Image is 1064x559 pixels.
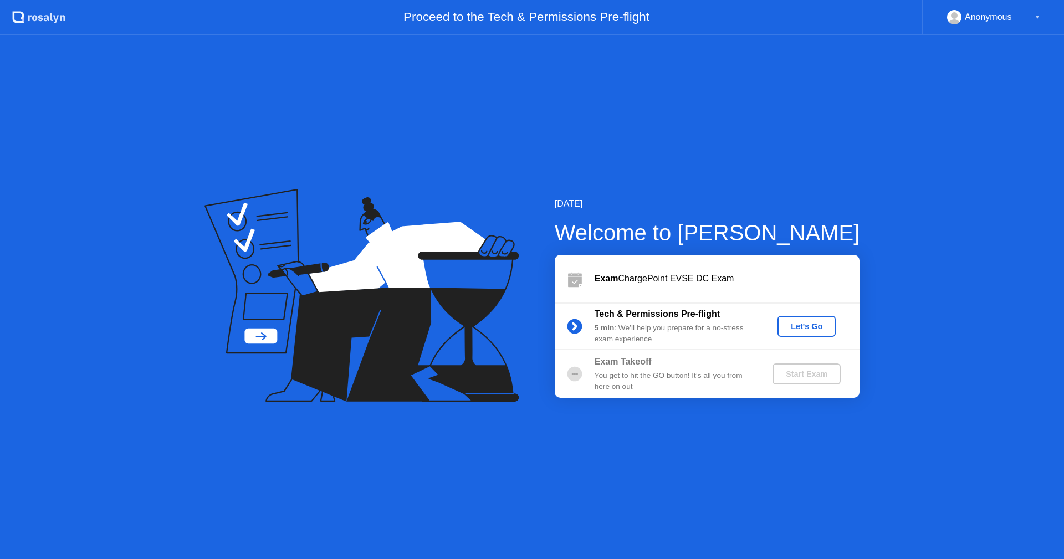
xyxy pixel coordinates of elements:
div: Anonymous [965,10,1012,24]
button: Let's Go [777,316,836,337]
b: Exam Takeoff [595,357,652,366]
div: ▼ [1035,10,1040,24]
div: Start Exam [777,370,836,378]
div: ChargePoint EVSE DC Exam [595,272,860,285]
div: : We’ll help you prepare for a no-stress exam experience [595,322,754,345]
button: Start Exam [773,363,841,384]
div: Let's Go [782,322,831,331]
b: Exam [595,274,618,283]
b: Tech & Permissions Pre-flight [595,309,720,319]
b: 5 min [595,324,615,332]
div: Welcome to [PERSON_NAME] [555,216,860,249]
div: You get to hit the GO button! It’s all you from here on out [595,370,754,393]
div: [DATE] [555,197,860,211]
